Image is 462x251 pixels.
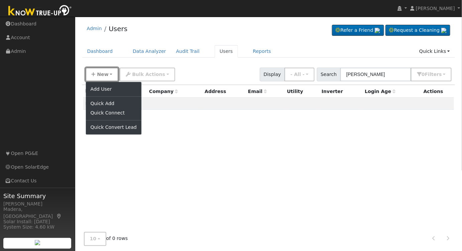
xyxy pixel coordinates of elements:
span: Email [248,89,267,94]
span: s [439,72,442,77]
span: Bulk Actions [132,72,165,77]
a: Quick Add [86,99,141,108]
div: Madera, [GEOGRAPHIC_DATA] [3,206,72,220]
td: None [83,98,454,110]
a: Users [215,45,238,58]
span: Search [317,68,341,81]
a: Quick Links [414,45,455,58]
span: Days since last login [365,89,395,94]
div: System Size: 4.60 kW [3,224,72,231]
div: Inverter [322,88,360,95]
a: Data Analyzer [128,45,171,58]
span: of 0 rows [84,232,128,246]
div: Utility [287,88,317,95]
a: Quick Convert Lead [86,123,141,132]
a: Map [56,214,62,219]
a: Request a Cleaning [385,25,450,36]
button: Bulk Actions [120,68,175,81]
span: Filter [425,72,442,77]
a: Audit Trail [171,45,205,58]
div: Actions [424,88,452,95]
div: Solar Install: [DATE] [3,218,72,225]
span: Display [260,68,285,81]
a: Add User [86,84,141,94]
span: New [97,72,108,77]
button: 10 [84,232,106,246]
input: Search [340,68,411,81]
div: [PERSON_NAME] [3,200,72,207]
button: 0Filters [411,68,452,81]
button: New [86,68,119,81]
a: Users [109,25,127,33]
span: Site Summary [3,191,72,200]
img: retrieve [35,240,40,245]
a: Dashboard [82,45,118,58]
img: retrieve [441,28,447,33]
span: 10 [90,236,97,242]
span: [PERSON_NAME] [416,6,455,11]
img: Know True-Up [5,4,75,19]
a: Admin [87,26,102,31]
a: Reports [248,45,276,58]
a: Refer a Friend [332,25,384,36]
span: Company name [149,89,178,94]
a: Quick Connect [86,108,141,118]
div: Address [205,88,243,95]
img: retrieve [375,28,380,33]
button: - All - [284,68,315,81]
